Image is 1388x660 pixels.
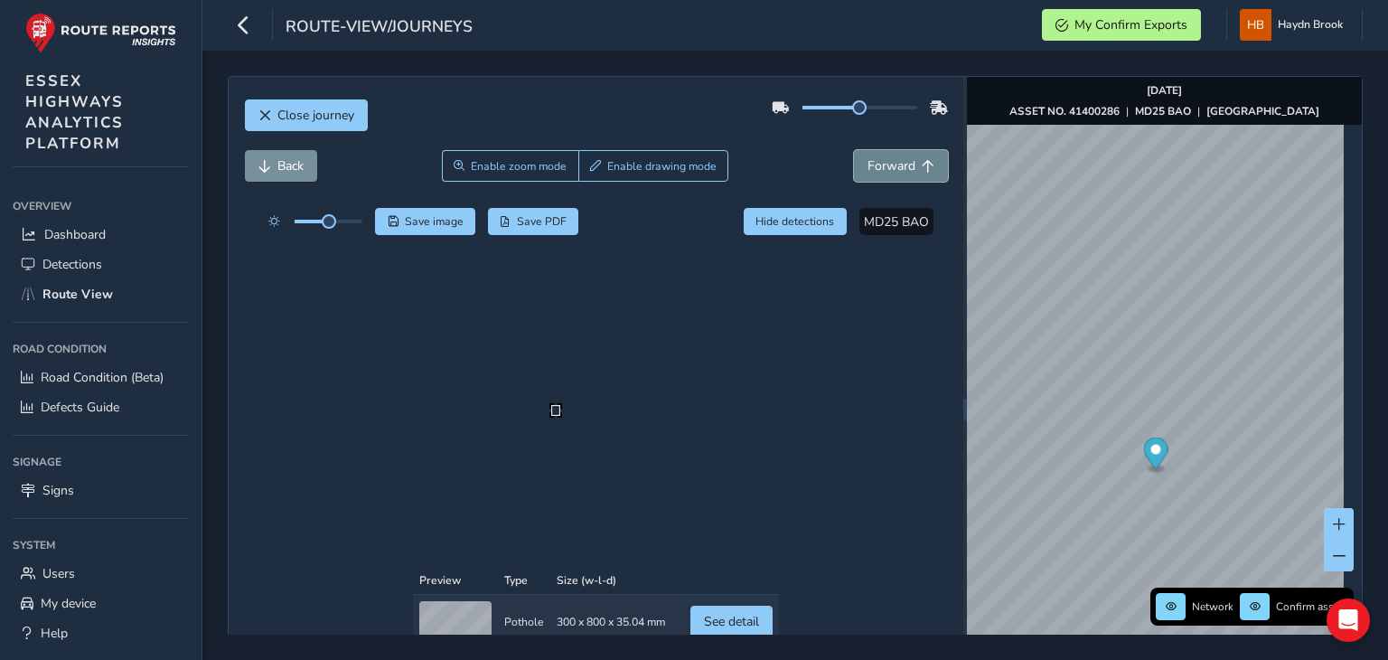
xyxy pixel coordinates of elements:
span: Detections [42,256,102,273]
div: Open Intercom Messenger [1327,599,1370,642]
img: rr logo [25,13,176,53]
span: Defects Guide [41,399,119,416]
strong: ASSET NO. 41400286 [1009,104,1120,118]
span: Network [1192,599,1233,614]
button: Haydn Brook [1240,9,1349,41]
div: Map marker [1144,438,1168,475]
span: See detail [704,261,759,278]
a: My device [13,589,189,618]
span: Back [277,157,304,174]
button: Save [375,208,475,235]
a: Dashboard [13,220,189,250]
a: Signs [13,476,189,505]
span: Hide detections [755,214,834,229]
a: Defects Guide [13,392,189,422]
div: System [13,532,189,559]
button: Close journey [245,99,368,131]
span: Help [41,625,68,642]
a: Help [13,618,189,648]
a: Route View [13,279,189,309]
td: Pothole [498,243,550,297]
span: Save PDF [517,214,567,229]
div: [DATE] 13:51 [541,327,652,341]
img: diamond-layout [1240,9,1271,41]
span: Route View [42,286,113,303]
span: Signs [42,482,74,499]
button: Hide detections [744,208,847,235]
span: ESSEX HIGHWAYS ANALYTICS PLATFORM [25,71,124,154]
span: Forward [867,157,915,174]
span: Close journey [277,107,354,124]
span: Enable drawing mode [607,159,717,174]
strong: [DATE] [1147,83,1182,98]
img: Thumbnail frame [541,310,652,327]
div: Signage [13,448,189,476]
span: Enable zoom mode [471,159,567,174]
button: Back [245,150,317,182]
span: MD25 BAO [864,213,929,231]
div: Road Condition [13,335,189,363]
div: | | [1009,104,1319,118]
button: My Confirm Exports [1042,9,1201,41]
button: Forward [854,150,948,182]
strong: MD25 BAO [1135,104,1191,118]
span: Dashboard [44,226,106,243]
td: 300 x 800 x 35.04 mm [550,243,671,297]
span: route-view/journeys [286,15,473,41]
div: Overview [13,193,189,220]
span: My Confirm Exports [1074,16,1187,33]
span: Road Condition (Beta) [41,369,164,386]
span: Confirm assets [1276,599,1348,614]
a: Detections [13,250,189,279]
button: Draw [578,150,729,182]
span: My device [41,595,96,612]
button: See detail [690,254,773,286]
button: Zoom [442,150,578,182]
span: Users [42,565,75,582]
a: Users [13,559,189,589]
span: Haydn Brook [1278,9,1343,41]
button: PDF [488,208,579,235]
a: Road Condition (Beta) [13,363,189,392]
strong: [GEOGRAPHIC_DATA] [1206,104,1319,118]
span: Save image [405,214,464,229]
